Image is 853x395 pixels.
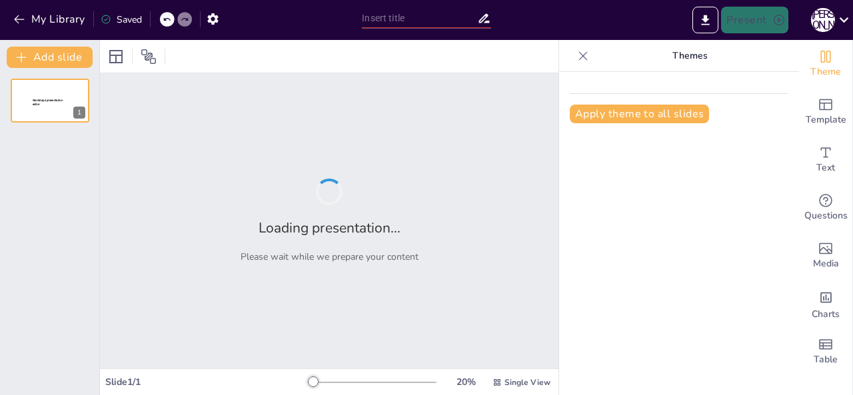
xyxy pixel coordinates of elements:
[692,7,718,33] button: Export to PowerPoint
[10,9,91,30] button: My Library
[804,208,848,223] span: Questions
[101,13,142,26] div: Saved
[811,7,835,33] button: С [PERSON_NAME]
[799,40,852,88] div: Change the overall theme
[7,47,93,68] button: Add slide
[594,40,786,72] p: Themes
[73,107,85,119] div: 1
[570,105,709,123] button: Apply theme to all slides
[259,218,401,237] h2: Loading presentation...
[799,328,852,376] div: Add a table
[504,377,550,388] span: Single View
[362,9,476,28] input: Insert title
[799,136,852,184] div: Add text boxes
[799,232,852,280] div: Add images, graphics, shapes or video
[816,161,835,175] span: Text
[241,250,419,263] p: Please wait while we prepare your content
[105,46,127,67] div: Layout
[813,256,839,271] span: Media
[810,65,841,79] span: Theme
[806,113,846,127] span: Template
[721,7,788,33] button: Present
[811,8,835,32] div: С [PERSON_NAME]
[812,307,840,322] span: Charts
[141,49,157,65] span: Position
[799,88,852,136] div: Add ready made slides
[799,184,852,232] div: Get real-time input from your audience
[450,376,482,388] div: 20 %
[105,376,309,388] div: Slide 1 / 1
[33,99,63,106] span: Sendsteps presentation editor
[11,79,89,123] div: Sendsteps presentation editor1
[814,352,838,367] span: Table
[799,280,852,328] div: Add charts and graphs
